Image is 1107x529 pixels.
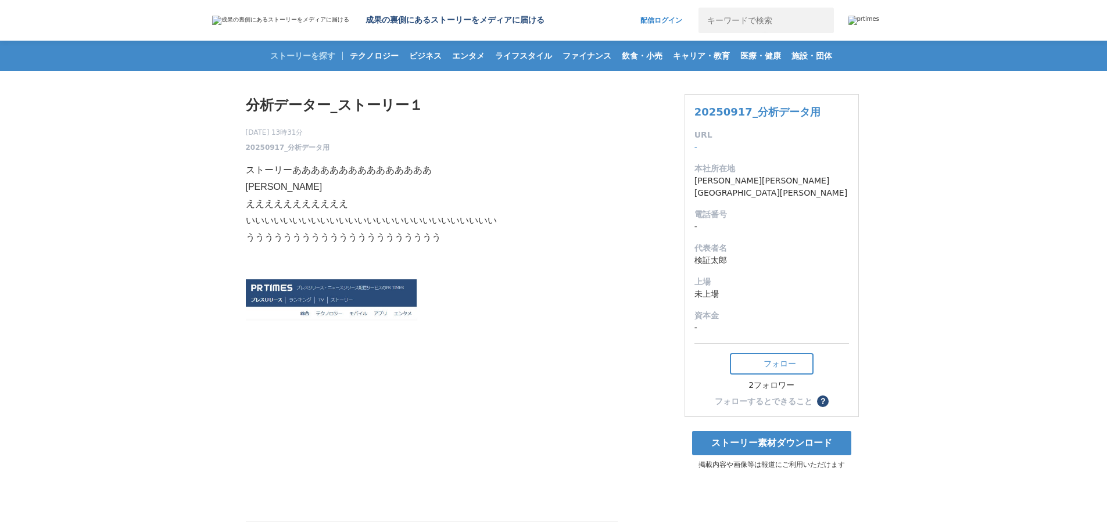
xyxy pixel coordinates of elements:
button: ？ [817,395,829,407]
dt: 本社所在地 [694,163,849,175]
a: ビジネス [404,41,446,71]
p: ストーリーあああああああああああああああ [246,162,618,179]
span: 飲食・小売 [617,51,667,61]
dd: 未上場 [694,288,849,300]
a: 成果の裏側にあるストーリーをメディアに届ける 成果の裏側にあるストーリーをメディアに届ける [212,15,544,26]
dt: 上場 [694,276,849,288]
img: thumbnail_b9aa93f0-92b5-11f0-81a8-c7cdd333d48f.png [246,279,618,456]
h2: 成果の裏側にあるストーリーをメディアに届ける [366,15,544,26]
button: フォロー [730,353,814,375]
a: 施設・団体 [787,41,837,71]
h1: 分析データー_ストーリー１ [246,94,618,116]
a: 配信ログイン [629,8,694,33]
dt: 代表者名 [694,242,849,254]
dd: 検証太郎 [694,254,849,267]
span: ？ [819,397,827,405]
a: 飲食・小売 [617,41,667,71]
a: 20250917_分析データ用 [694,106,821,118]
p: [PERSON_NAME] [246,179,618,196]
p: ううううううううううううううううううううう [246,229,618,246]
dt: 資本金 [694,310,849,322]
div: フォローするとできること [715,397,812,405]
dd: - [694,322,849,334]
img: 成果の裏側にあるストーリーをメディアに届ける [212,16,349,25]
p: いいいいいいいいいいいいいいいいいいいいいいいいいいい [246,213,618,229]
dd: [PERSON_NAME][PERSON_NAME][GEOGRAPHIC_DATA][PERSON_NAME] [694,175,849,199]
button: 検索 [808,8,834,33]
a: テクノロジー [345,41,403,71]
a: 医療・健康 [736,41,786,71]
dt: URL [694,129,849,141]
dd: - [694,221,849,233]
img: prtimes [848,16,879,25]
span: テクノロジー [345,51,403,61]
a: ファイナンス [558,41,616,71]
a: ライフスタイル [490,41,557,71]
a: ストーリー素材ダウンロード [692,431,851,455]
span: ビジネス [404,51,446,61]
span: キャリア・教育 [668,51,735,61]
span: エンタメ [447,51,489,61]
a: キャリア・教育 [668,41,735,71]
a: エンタメ [447,41,489,71]
dt: 電話番号 [694,208,849,221]
p: 掲載内容や画像等は報道にご利用いただけます [685,460,859,470]
span: ライフスタイル [490,51,557,61]
input: キーワードで検索 [698,8,808,33]
div: 2フォロワー [730,380,814,391]
p: えええええええええええ [246,196,618,213]
span: [DATE] 13時31分 [246,127,330,138]
span: 医療・健康 [736,51,786,61]
dd: - [694,141,849,153]
span: 施設・団体 [787,51,837,61]
a: prtimes [848,16,895,25]
span: ファイナンス [558,51,616,61]
a: 20250917_分析データ用 [246,142,330,153]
